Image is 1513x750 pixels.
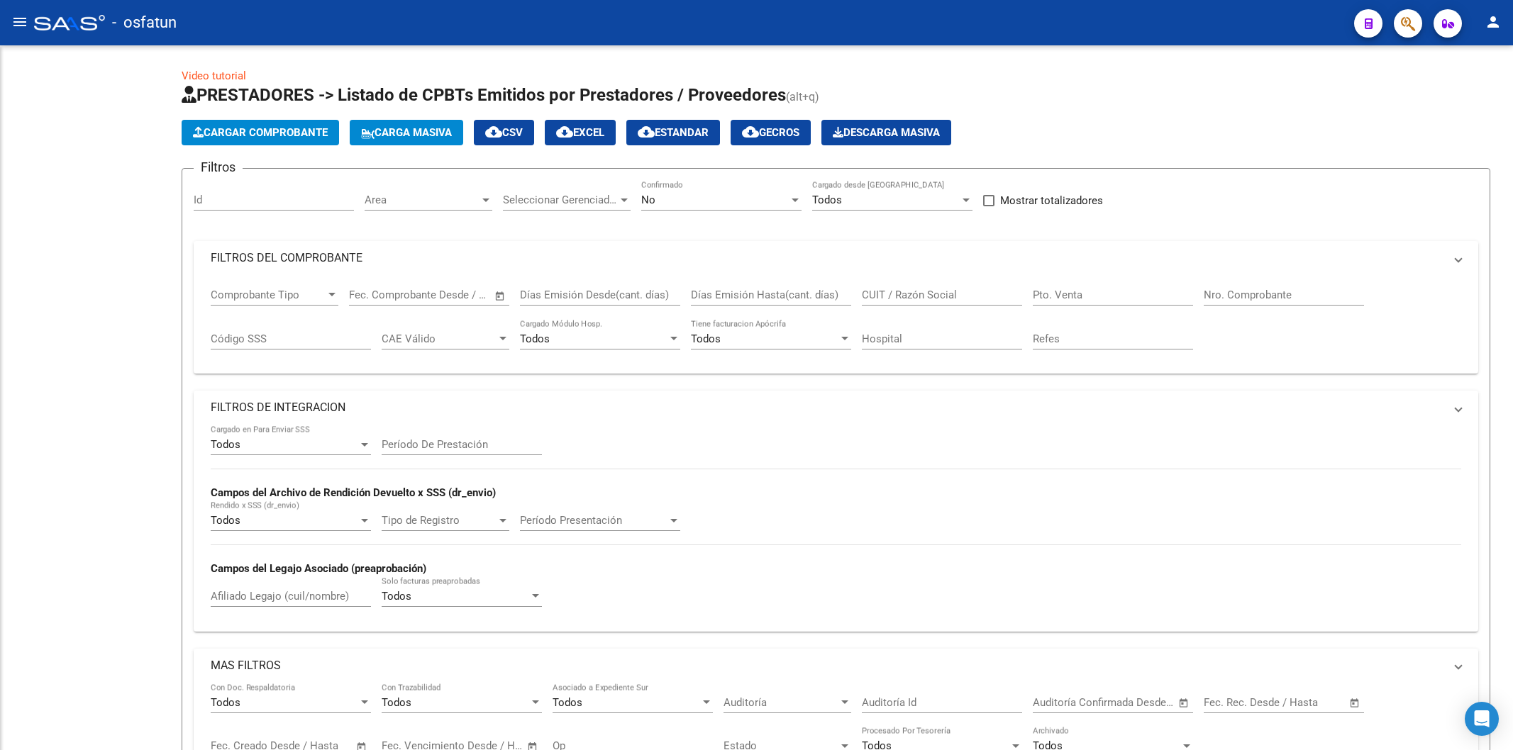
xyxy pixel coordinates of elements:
[638,123,655,140] mat-icon: cloud_download
[1465,702,1499,736] div: Open Intercom Messenger
[361,126,452,139] span: Carga Masiva
[182,120,339,145] button: Cargar Comprobante
[211,658,1444,673] mat-panel-title: MAS FILTROS
[194,157,243,177] h3: Filtros
[821,120,951,145] app-download-masive: Descarga masiva de comprobantes (adjuntos)
[742,123,759,140] mat-icon: cloud_download
[1485,13,1502,30] mat-icon: person
[556,126,604,139] span: EXCEL
[194,391,1478,425] mat-expansion-panel-header: FILTROS DE INTEGRACION
[485,126,523,139] span: CSV
[182,85,786,105] span: PRESTADORES -> Listado de CPBTs Emitidos por Prestadores / Proveedores
[211,289,326,301] span: Comprobante Tipo
[641,194,655,206] span: No
[1347,695,1363,711] button: Open calendar
[193,126,328,139] span: Cargar Comprobante
[382,590,411,603] span: Todos
[1033,696,1090,709] input: Fecha inicio
[724,696,838,709] span: Auditoría
[349,289,406,301] input: Fecha inicio
[211,438,240,451] span: Todos
[553,696,582,709] span: Todos
[194,425,1478,631] div: FILTROS DE INTEGRACION
[485,123,502,140] mat-icon: cloud_download
[211,250,1444,266] mat-panel-title: FILTROS DEL COMPROBANTE
[492,288,509,304] button: Open calendar
[520,332,550,345] span: Todos
[626,120,720,145] button: Estandar
[638,126,709,139] span: Estandar
[731,120,811,145] button: Gecros
[365,194,480,206] span: Area
[350,120,463,145] button: Carga Masiva
[812,194,842,206] span: Todos
[821,120,951,145] button: Descarga Masiva
[382,514,497,527] span: Tipo de Registro
[211,486,496,499] strong: Campos del Archivo de Rendición Devuelto x SSS (dr_envio)
[1176,695,1192,711] button: Open calendar
[556,123,573,140] mat-icon: cloud_download
[382,696,411,709] span: Todos
[211,562,426,575] strong: Campos del Legajo Asociado (preaprobación)
[833,126,940,139] span: Descarga Masiva
[11,13,28,30] mat-icon: menu
[474,120,534,145] button: CSV
[1103,696,1172,709] input: Fecha fin
[382,332,497,345] span: CAE Válido
[545,120,616,145] button: EXCEL
[1000,192,1103,209] span: Mostrar totalizadores
[211,400,1444,415] mat-panel-title: FILTROS DE INTEGRACION
[419,289,488,301] input: Fecha fin
[520,514,667,527] span: Período Presentación
[194,241,1478,275] mat-expansion-panel-header: FILTROS DEL COMPROBANTE
[182,69,246,82] a: Video tutorial
[211,696,240,709] span: Todos
[211,514,240,527] span: Todos
[194,275,1478,374] div: FILTROS DEL COMPROBANTE
[691,332,721,345] span: Todos
[112,7,177,38] span: - osfatun
[1274,696,1343,709] input: Fecha fin
[786,90,819,103] span: (alt+q)
[194,649,1478,683] mat-expansion-panel-header: MAS FILTROS
[1204,696,1261,709] input: Fecha inicio
[742,126,799,139] span: Gecros
[503,194,618,206] span: Seleccionar Gerenciador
